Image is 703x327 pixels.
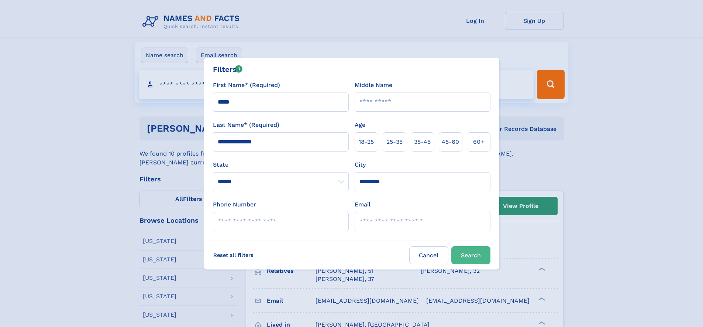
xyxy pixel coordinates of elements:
[355,200,371,209] label: Email
[451,246,490,264] button: Search
[213,200,256,209] label: Phone Number
[355,160,366,169] label: City
[414,138,431,146] span: 35‑45
[213,64,243,75] div: Filters
[473,138,484,146] span: 60+
[213,81,280,90] label: First Name* (Required)
[355,121,365,129] label: Age
[213,160,349,169] label: State
[442,138,459,146] span: 45‑60
[213,121,279,129] label: Last Name* (Required)
[359,138,374,146] span: 18‑25
[209,246,258,264] label: Reset all filters
[386,138,403,146] span: 25‑35
[409,246,448,264] label: Cancel
[355,81,392,90] label: Middle Name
